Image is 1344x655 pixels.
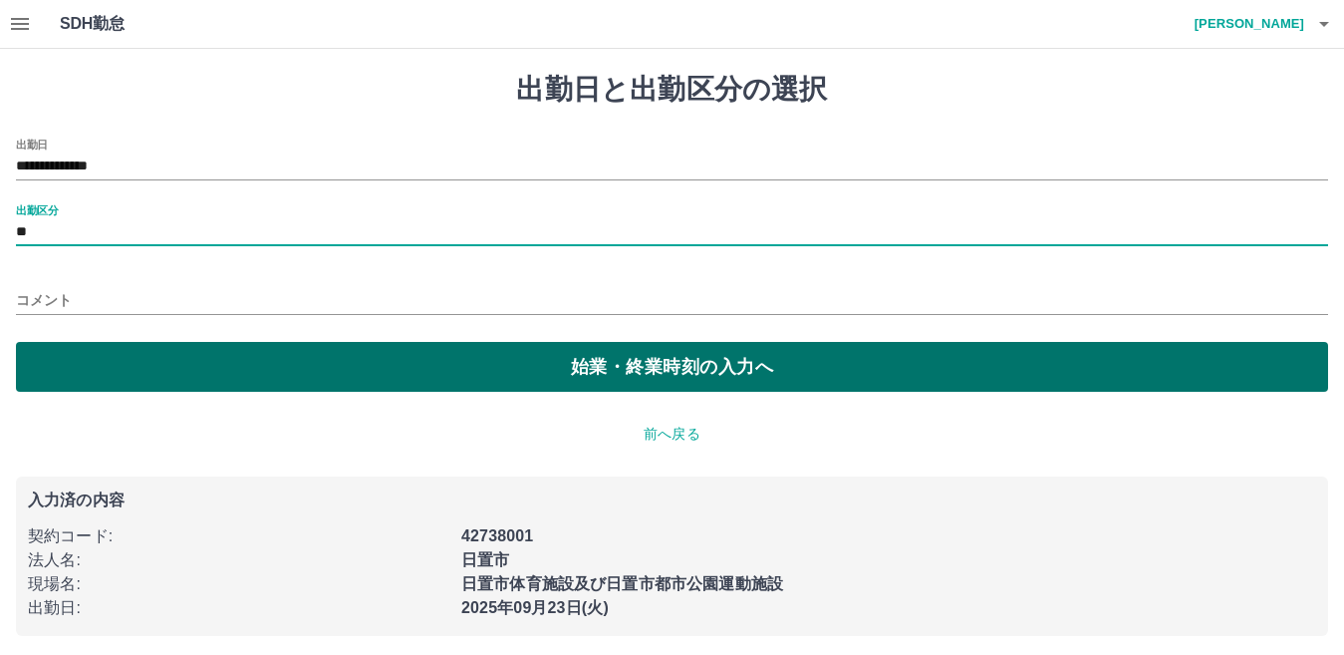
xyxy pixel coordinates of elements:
p: 契約コード : [28,524,449,548]
b: 2025年09月23日(火) [461,599,609,616]
label: 出勤日 [16,137,48,152]
b: 日置市 [461,551,509,568]
p: 法人名 : [28,548,449,572]
p: 前へ戻る [16,424,1328,445]
p: 出勤日 : [28,596,449,620]
h1: 出勤日と出勤区分の選択 [16,73,1328,107]
p: 入力済の内容 [28,492,1316,508]
label: 出勤区分 [16,202,58,217]
b: 日置市体育施設及び日置市都市公園運動施設 [461,575,783,592]
p: 現場名 : [28,572,449,596]
b: 42738001 [461,527,533,544]
button: 始業・終業時刻の入力へ [16,342,1328,392]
